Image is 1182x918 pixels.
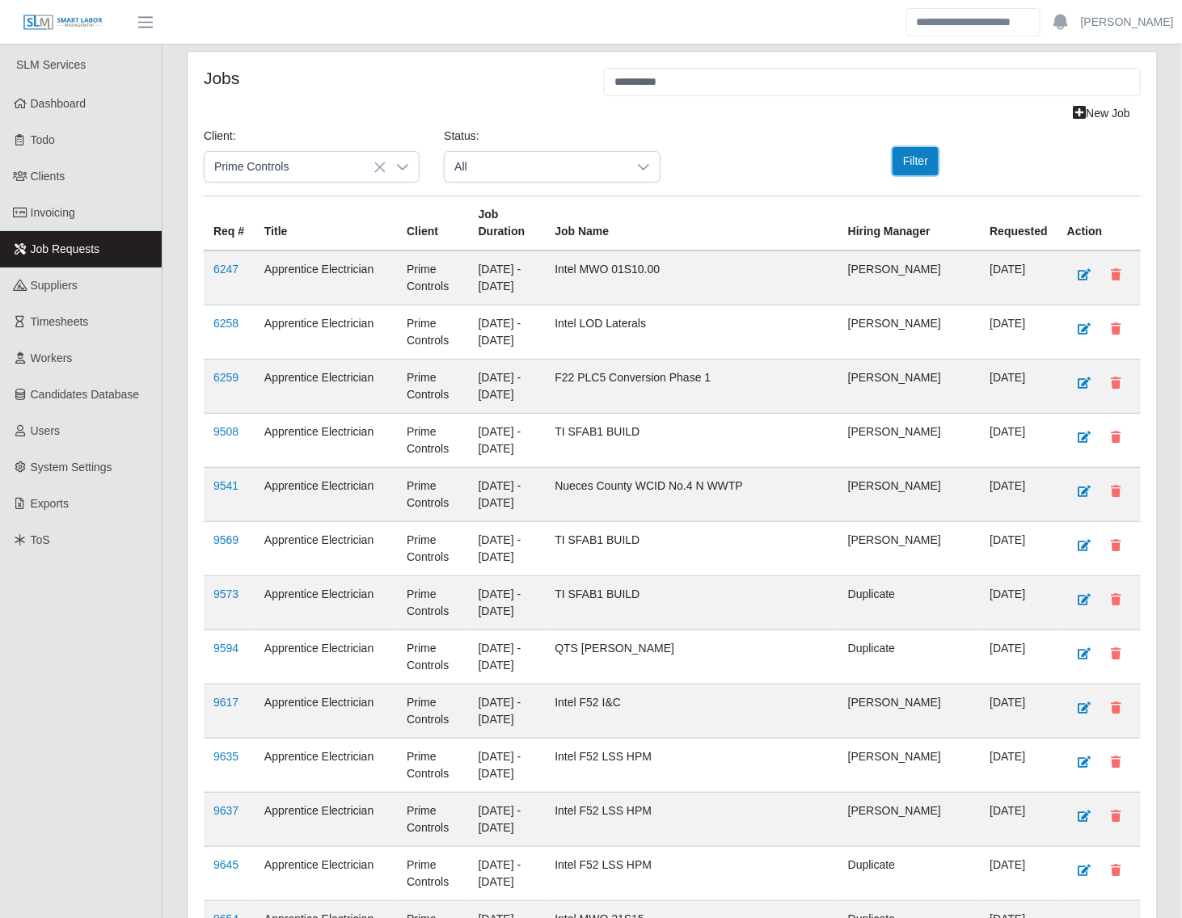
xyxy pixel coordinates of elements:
td: Apprentice Electrician [255,793,397,847]
a: 9635 [213,750,239,763]
td: Apprentice Electrician [255,522,397,576]
td: Duplicate [838,847,981,901]
td: Duplicate [838,630,981,684]
span: Exports [31,497,69,510]
a: 9569 [213,533,239,546]
span: Users [31,424,61,437]
td: [DATE] - [DATE] [469,522,546,576]
td: Prime Controls [397,251,469,305]
td: Apprentice Electrician [255,739,397,793]
a: 9617 [213,696,239,709]
td: Prime Controls [397,305,469,360]
td: [DATE] [980,793,1057,847]
span: All [445,152,627,182]
span: Invoicing [31,206,75,219]
span: Prime Controls [205,152,386,182]
td: [DATE] [980,630,1057,684]
td: Apprentice Electrician [255,305,397,360]
td: [PERSON_NAME] [838,684,981,739]
a: 6247 [213,263,239,276]
td: [PERSON_NAME] [838,360,981,414]
td: Prime Controls [397,576,469,630]
td: TI SFAB1 BUILD [545,576,838,630]
span: Job Requests [31,242,100,255]
th: Requested [980,196,1057,251]
td: [DATE] - [DATE] [469,360,546,414]
span: Candidates Database [31,388,140,401]
td: Apprentice Electrician [255,251,397,305]
td: Prime Controls [397,739,469,793]
td: [DATE] - [DATE] [469,305,546,360]
td: [DATE] - [DATE] [469,793,546,847]
a: 6259 [213,371,239,384]
td: [PERSON_NAME] [838,305,981,360]
td: Intel F52 LSS HPM [545,793,838,847]
a: 9508 [213,425,239,438]
td: [DATE] [980,739,1057,793]
td: Apprentice Electrician [255,360,397,414]
td: [PERSON_NAME] [838,793,981,847]
td: Prime Controls [397,630,469,684]
td: Intel MWO 01S10.00 [545,251,838,305]
img: SLM Logo [23,14,103,32]
td: [DATE] [980,414,1057,468]
span: Clients [31,170,65,183]
td: [DATE] - [DATE] [469,630,546,684]
span: Workers [31,352,73,364]
span: SLM Services [16,58,86,71]
td: TI SFAB1 BUILD [545,522,838,576]
td: Intel F52 LSS HPM [545,739,838,793]
td: [DATE] [980,576,1057,630]
span: Suppliers [31,279,78,292]
span: ToS [31,533,50,546]
td: Prime Controls [397,468,469,522]
input: Search [906,8,1041,36]
label: Client: [204,128,236,145]
th: Req # [204,196,255,251]
td: [DATE] [980,251,1057,305]
td: [DATE] [980,684,1057,739]
td: [DATE] - [DATE] [469,847,546,901]
td: F22 PLC5 Conversion Phase 1 [545,360,838,414]
span: System Settings [31,461,112,474]
a: 9637 [213,804,239,817]
th: Title [255,196,397,251]
td: Apprentice Electrician [255,847,397,901]
td: Duplicate [838,576,981,630]
a: 9573 [213,587,239,600]
th: Job Name [545,196,838,251]
td: [DATE] [980,360,1057,414]
a: 6258 [213,317,239,330]
td: Apprentice Electrician [255,468,397,522]
td: [DATE] - [DATE] [469,414,546,468]
a: 9594 [213,642,239,655]
span: Timesheets [31,315,89,328]
td: [DATE] - [DATE] [469,468,546,522]
button: Filter [893,147,939,175]
td: [PERSON_NAME] [838,414,981,468]
td: [DATE] - [DATE] [469,739,546,793]
td: Apprentice Electrician [255,414,397,468]
td: TI SFAB1 BUILD [545,414,838,468]
td: [PERSON_NAME] [838,739,981,793]
td: Intel F52 I&C [545,684,838,739]
td: Intel LOD Laterals [545,305,838,360]
td: [PERSON_NAME] [838,522,981,576]
td: [DATE] - [DATE] [469,251,546,305]
td: [PERSON_NAME] [838,468,981,522]
td: Prime Controls [397,793,469,847]
span: Todo [31,133,55,146]
label: Status: [444,128,479,145]
a: 9645 [213,858,239,871]
td: [DATE] - [DATE] [469,576,546,630]
td: Prime Controls [397,847,469,901]
td: Apprentice Electrician [255,630,397,684]
td: Prime Controls [397,414,469,468]
th: Job Duration [469,196,546,251]
td: [DATE] - [DATE] [469,684,546,739]
td: [DATE] [980,305,1057,360]
h4: Jobs [204,68,580,88]
td: [DATE] [980,468,1057,522]
td: Prime Controls [397,684,469,739]
a: New Job [1063,99,1141,128]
